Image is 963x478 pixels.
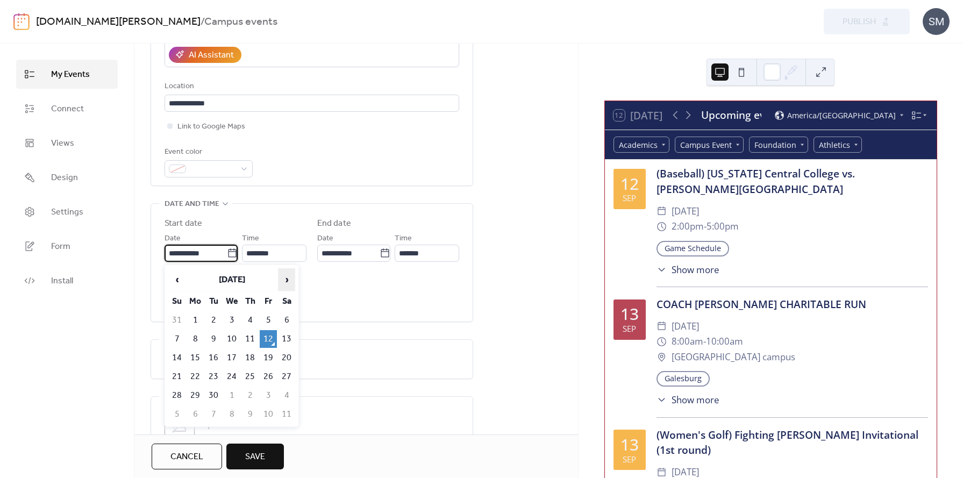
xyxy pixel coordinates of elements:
[223,368,240,386] td: 24
[187,405,204,423] td: 6
[672,204,699,219] span: [DATE]
[223,387,240,404] td: 1
[16,163,118,192] a: Design
[187,311,204,329] td: 1
[16,60,118,89] a: My Events
[165,80,457,93] div: Location
[226,444,284,469] button: Save
[672,263,719,276] span: Show more
[16,197,118,226] a: Settings
[187,330,204,348] td: 8
[657,393,719,406] button: ​Show more
[168,368,186,386] td: 21
[223,330,240,348] td: 10
[51,68,90,81] span: My Events
[278,311,295,329] td: 6
[51,172,78,184] span: Design
[189,49,234,62] div: AI Assistant
[278,330,295,348] td: 13
[260,405,277,423] td: 10
[260,330,277,348] td: 12
[168,292,186,310] th: Su
[205,405,222,423] td: 7
[623,194,636,202] div: Sep
[187,268,277,291] th: [DATE]
[657,427,928,459] div: (Women's Golf) Fighting [PERSON_NAME] Invitational (1st round)
[177,120,245,133] span: Link to Google Maps
[170,451,203,463] span: Cancel
[620,437,639,453] div: 13
[260,368,277,386] td: 26
[152,444,222,469] button: Cancel
[13,13,30,30] img: logo
[168,387,186,404] td: 28
[187,349,204,367] td: 15
[279,269,295,290] span: ›
[657,219,667,234] div: ​
[223,349,240,367] td: 17
[16,266,118,295] a: Install
[242,232,259,245] span: Time
[923,8,950,35] div: SM
[395,232,412,245] span: Time
[278,349,295,367] td: 20
[657,263,719,276] button: ​Show more
[672,319,699,334] span: [DATE]
[657,349,667,365] div: ​
[241,387,259,404] td: 2
[701,108,761,123] div: Upcoming events
[165,232,181,245] span: Date
[317,232,333,245] span: Date
[703,334,706,349] span: -
[36,12,201,32] a: [DOMAIN_NAME][PERSON_NAME]
[241,349,259,367] td: 18
[168,330,186,348] td: 7
[278,368,295,386] td: 27
[168,349,186,367] td: 14
[620,176,639,192] div: 12
[241,330,259,348] td: 11
[657,334,667,349] div: ​
[672,393,719,406] span: Show more
[168,311,186,329] td: 31
[657,263,667,276] div: ​
[657,297,928,312] div: COACH [PERSON_NAME] CHARITABLE RUN
[657,319,667,334] div: ​
[245,451,265,463] span: Save
[278,292,295,310] th: Sa
[16,232,118,261] a: Form
[51,137,74,150] span: Views
[165,217,202,230] div: Start date
[51,240,70,253] span: Form
[201,12,204,32] b: /
[672,349,795,365] span: [GEOGRAPHIC_DATA] campus
[51,206,83,219] span: Settings
[205,311,222,329] td: 2
[51,275,73,288] span: Install
[260,387,277,404] td: 3
[205,292,222,310] th: Tu
[169,269,185,290] span: ‹
[205,330,222,348] td: 9
[51,103,84,116] span: Connect
[16,94,118,123] a: Connect
[241,292,259,310] th: Th
[165,198,219,211] span: Date and time
[223,292,240,310] th: We
[241,405,259,423] td: 9
[706,334,743,349] span: 10:00am
[187,292,204,310] th: Mo
[204,12,277,32] b: Campus events
[223,405,240,423] td: 8
[241,311,259,329] td: 4
[278,387,295,404] td: 4
[787,112,896,119] span: America/[GEOGRAPHIC_DATA]
[620,306,639,322] div: 13
[707,219,739,234] span: 5:00pm
[205,368,222,386] td: 23
[672,219,704,234] span: 2:00pm
[16,129,118,158] a: Views
[241,368,259,386] td: 25
[165,146,251,159] div: Event color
